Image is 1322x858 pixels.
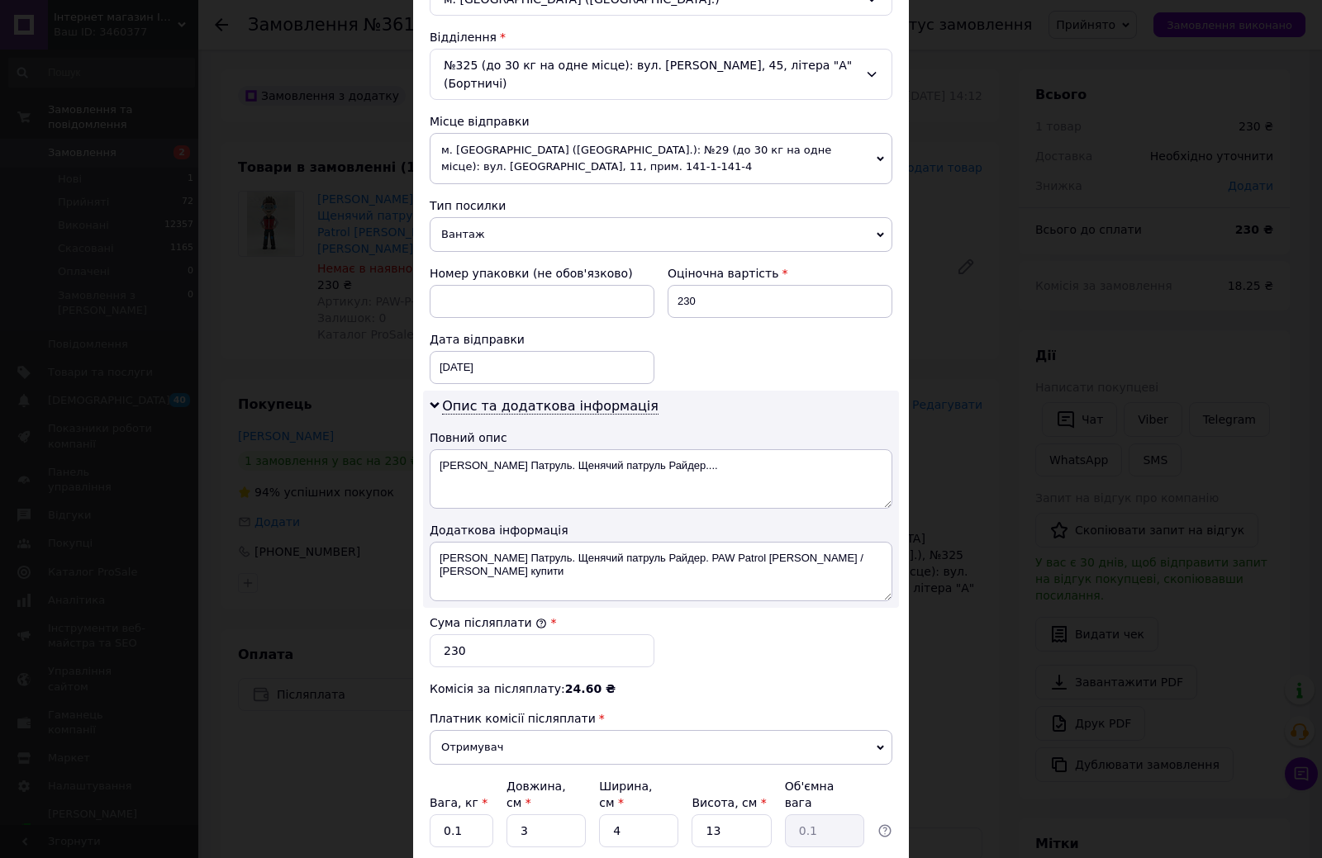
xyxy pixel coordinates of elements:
div: Оціночна вартість [668,265,892,282]
label: Вага, кг [430,796,487,809]
span: Опис та додаткова інформація [442,398,659,415]
div: Об'ємна вага [785,778,864,811]
span: Платник комісії післяплати [430,712,596,725]
span: м. [GEOGRAPHIC_DATA] ([GEOGRAPHIC_DATA].): №29 (до 30 кг на одне місце): вул. [GEOGRAPHIC_DATA], ... [430,133,892,184]
div: Додаткова інформація [430,522,892,538]
span: 24.60 ₴ [565,682,616,695]
div: Комісія за післяплату: [430,680,892,697]
label: Довжина, см [506,780,566,809]
div: №325 (до 30 кг на одне місце): вул. [PERSON_NAME], 45, літера "А" (Бортничі) [430,49,892,100]
span: Вантаж [430,217,892,252]
label: Висота, см [692,796,766,809]
textarea: [PERSON_NAME] Патруль. Щенячий патруль Райдер. PAW Patrol [PERSON_NAME] / [PERSON_NAME] купити [430,542,892,601]
span: Тип посилки [430,199,506,212]
label: Сума післяплати [430,616,547,629]
div: Номер упаковки (не обов'язково) [430,265,654,282]
div: Відділення [430,29,892,45]
div: Повний опис [430,429,892,446]
textarea: [PERSON_NAME] Патруль. Щенячий патруль Райдер.... [430,449,892,509]
span: Місце відправки [430,115,530,128]
span: Отримувач [430,730,892,765]
div: Дата відправки [430,331,654,348]
label: Ширина, см [599,780,652,809]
